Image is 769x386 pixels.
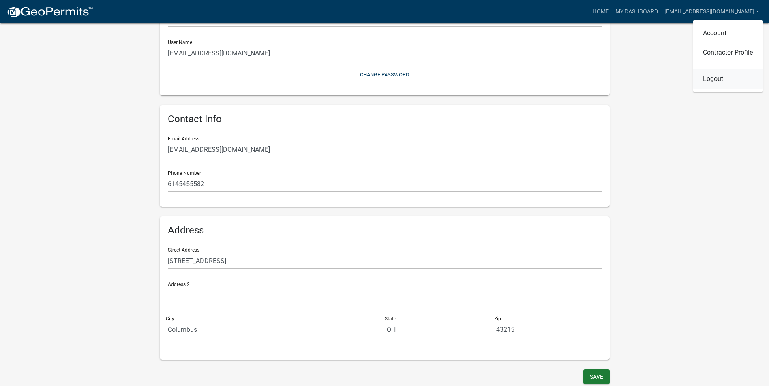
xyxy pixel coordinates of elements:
a: [EMAIL_ADDRESS][DOMAIN_NAME] [661,4,763,19]
a: Account [693,23,763,43]
h6: Address [168,225,602,236]
a: Home [589,4,612,19]
button: Change Password [168,68,602,81]
a: My Dashboard [612,4,661,19]
div: [EMAIL_ADDRESS][DOMAIN_NAME] [693,20,763,92]
a: Contractor Profile [693,43,763,62]
button: Save [583,369,610,384]
h6: Contact Info [168,113,602,125]
a: Logout [693,69,763,89]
